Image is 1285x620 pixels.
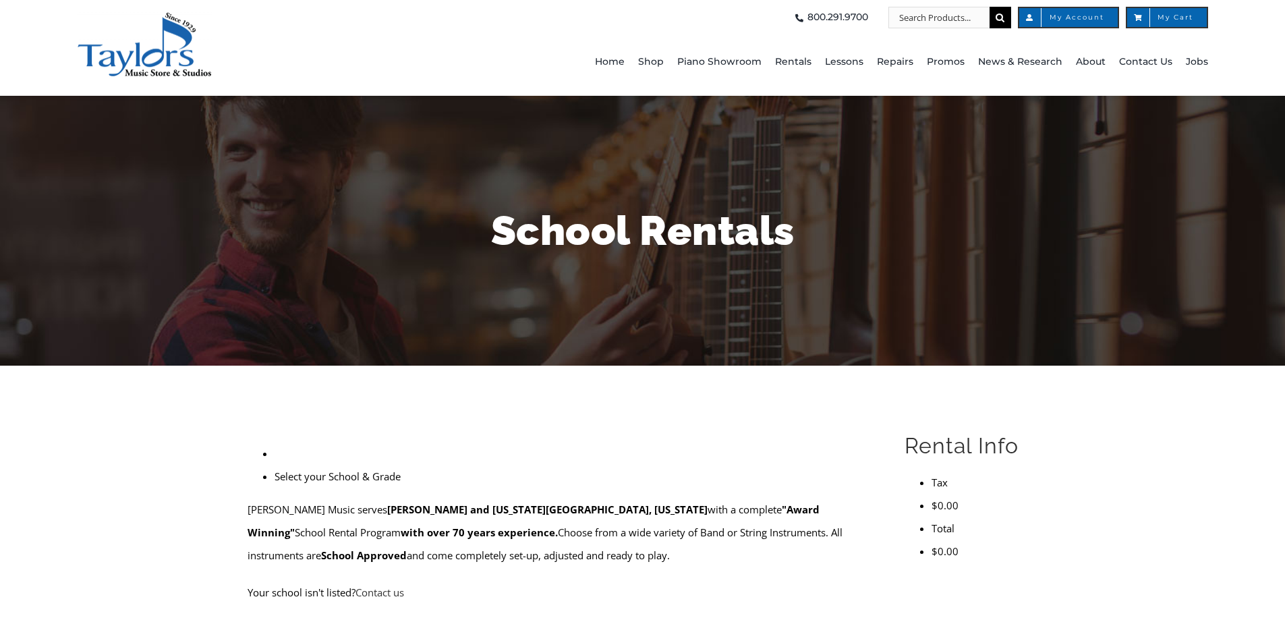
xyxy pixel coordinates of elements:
span: Shop [638,51,664,73]
li: Tax [932,471,1037,494]
span: News & Research [978,51,1062,73]
strong: School Approved [321,548,407,562]
a: Piano Showroom [677,28,762,96]
a: Repairs [877,28,913,96]
span: Piano Showroom [677,51,762,73]
li: Total [932,517,1037,540]
h2: Rental Info [905,432,1037,460]
p: [PERSON_NAME] Music serves with a complete School Rental Program Choose from a wide variety of Ba... [248,498,873,567]
li: Select your School & Grade [275,465,873,488]
span: Repairs [877,51,913,73]
a: taylors-music-store-west-chester [77,10,212,24]
li: $0.00 [932,540,1037,563]
span: Rentals [775,51,811,73]
strong: [PERSON_NAME] and [US_STATE][GEOGRAPHIC_DATA], [US_STATE] [387,503,708,516]
a: My Cart [1126,7,1208,28]
h1: School Rentals [248,202,1037,259]
span: Jobs [1186,51,1208,73]
span: Lessons [825,51,863,73]
span: About [1076,51,1106,73]
span: Contact Us [1119,51,1172,73]
a: Promos [927,28,965,96]
span: 800.291.9700 [807,7,868,28]
a: My Account [1018,7,1119,28]
span: My Account [1033,14,1104,21]
a: Lessons [825,28,863,96]
a: Shop [638,28,664,96]
a: Jobs [1186,28,1208,96]
p: Your school isn't listed? [248,581,873,604]
a: Contact us [355,586,404,599]
a: News & Research [978,28,1062,96]
input: Search [990,7,1011,28]
nav: Main Menu [371,28,1208,96]
a: 800.291.9700 [791,7,868,28]
a: About [1076,28,1106,96]
span: My Cart [1141,14,1193,21]
span: Promos [927,51,965,73]
a: Rentals [775,28,811,96]
li: $0.00 [932,494,1037,517]
span: Home [595,51,625,73]
input: Search Products... [888,7,990,28]
a: Home [595,28,625,96]
nav: Top Right [371,7,1208,28]
strong: with over 70 years experience. [401,526,558,539]
a: Contact Us [1119,28,1172,96]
